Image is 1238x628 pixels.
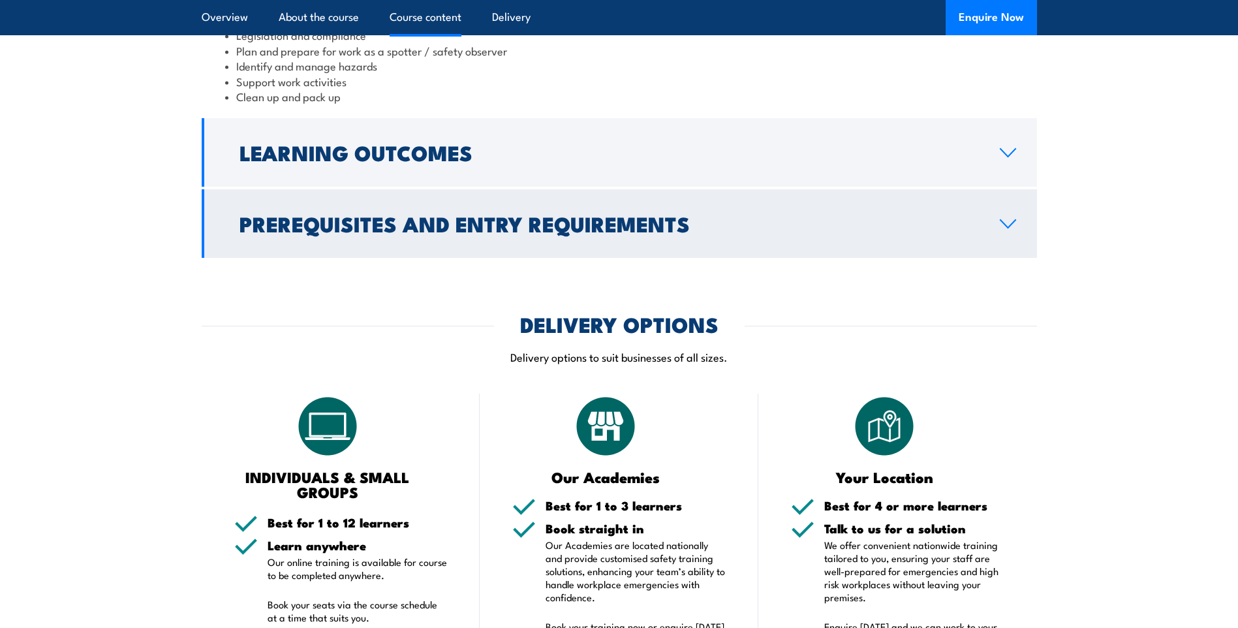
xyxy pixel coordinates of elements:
h5: Best for 4 or more learners [824,499,1004,512]
h2: DELIVERY OPTIONS [520,315,719,333]
li: Clean up and pack up [225,89,1014,104]
li: Support work activities [225,74,1014,89]
h5: Best for 1 to 12 learners [268,516,448,529]
p: We offer convenient nationwide training tailored to you, ensuring your staff are well-prepared fo... [824,539,1004,604]
li: Plan and prepare for work as a spotter / safety observer [225,43,1014,58]
h5: Talk to us for a solution [824,522,1004,535]
a: Learning Outcomes [202,118,1037,187]
p: Our online training is available for course to be completed anywhere. [268,556,448,582]
h5: Learn anywhere [268,539,448,552]
h3: Our Academies [512,469,700,484]
li: Legislation and compliance [225,27,1014,42]
p: Our Academies are located nationally and provide customised safety training solutions, enhancing ... [546,539,726,604]
li: Identify and manage hazards [225,58,1014,73]
h5: Best for 1 to 3 learners [546,499,726,512]
h3: Your Location [791,469,978,484]
h2: Prerequisites and Entry Requirements [240,214,979,232]
h2: Learning Outcomes [240,143,979,161]
p: Delivery options to suit businesses of all sizes. [202,349,1037,364]
h5: Book straight in [546,522,726,535]
h3: INDIVIDUALS & SMALL GROUPS [234,469,422,499]
a: Prerequisites and Entry Requirements [202,189,1037,258]
p: Book your seats via the course schedule at a time that suits you. [268,598,448,624]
